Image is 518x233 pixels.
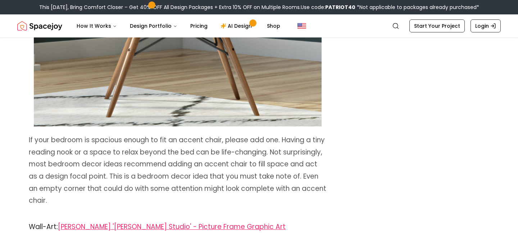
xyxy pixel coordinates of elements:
img: Spacejoy Logo [17,19,62,33]
button: Design Portfolio [124,19,183,33]
nav: Global [17,14,501,37]
button: How It Works [71,19,123,33]
b: PATRIOT40 [325,4,355,11]
div: This [DATE], Bring Comfort Closer – Get 40% OFF All Design Packages + Extra 10% OFF on Multiple R... [39,4,479,11]
a: Spacejoy [17,19,62,33]
a: AI Design [215,19,260,33]
span: If your bedroom is spacious enough to fit an accent chair, please add one. Having a tiny reading ... [29,135,326,205]
a: Shop [261,19,286,33]
a: Login [471,19,501,32]
img: United States [297,22,306,30]
nav: Main [71,19,286,33]
a: Start Your Project [409,19,465,32]
span: *Not applicable to packages already purchased* [355,4,479,11]
a: Pricing [185,19,213,33]
span: Use code: [301,4,355,11]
